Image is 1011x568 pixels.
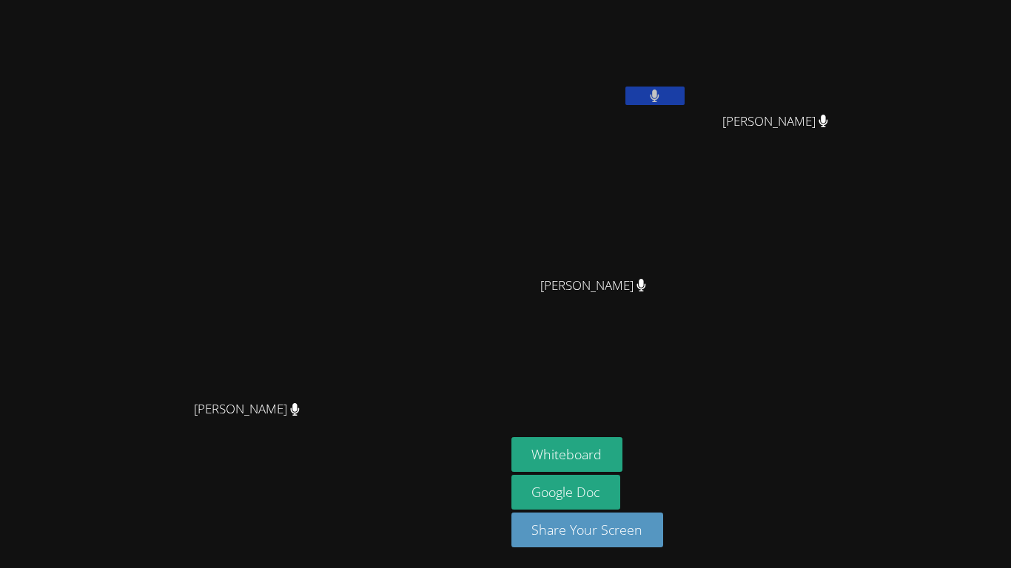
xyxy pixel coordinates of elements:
[511,513,664,547] button: Share Your Screen
[511,475,621,510] a: Google Doc
[540,275,646,297] span: [PERSON_NAME]
[511,437,623,472] button: Whiteboard
[194,399,300,420] span: [PERSON_NAME]
[722,111,828,132] span: [PERSON_NAME]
